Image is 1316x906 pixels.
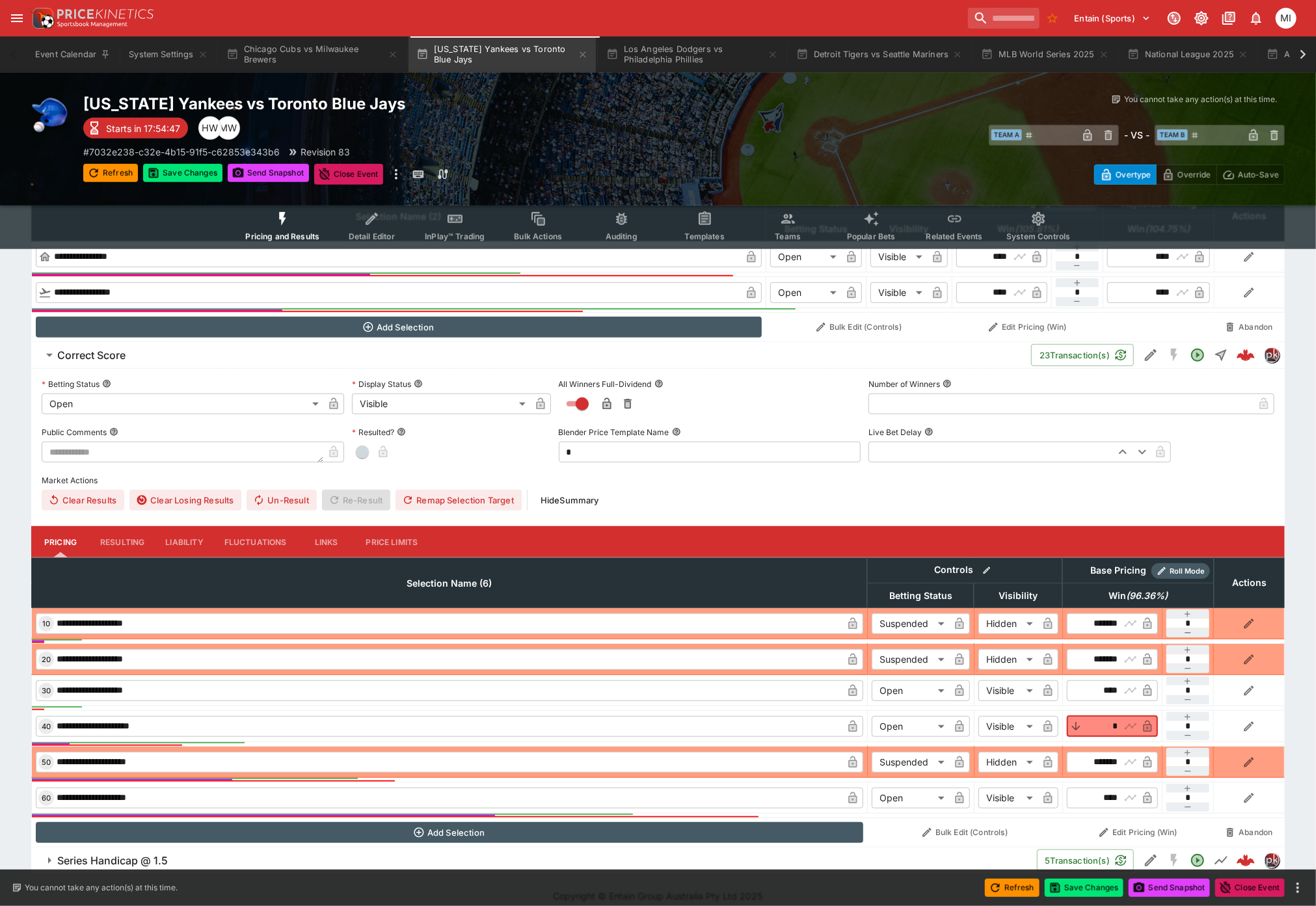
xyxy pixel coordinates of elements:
[1238,168,1279,181] p: Auto-Save
[106,122,180,135] p: Starts in 17:54:47
[217,116,240,140] div: Michael Wilczynski
[102,379,111,388] button: Betting Status
[559,427,669,438] p: Blender Price Template Name
[1186,849,1209,872] button: Open
[121,36,215,73] button: System Settings
[1162,7,1186,30] button: Connected to PK
[514,232,562,241] span: Bulk Actions
[57,854,168,868] h6: Series Handicap @ 1.5
[788,36,971,73] button: Detroit Tigers vs Seattle Mariners
[42,470,1274,490] label: Market Actions
[1006,232,1070,241] span: System Controls
[672,427,681,436] button: Blender Price Template Name
[1276,8,1296,29] div: michael.wilczynski
[1120,36,1256,73] button: National League 2025
[1237,346,1255,364] img: logo-cerberus--red.svg
[870,246,927,267] div: Visible
[235,203,1081,249] div: Event type filters
[83,94,684,114] h2: Copy To Clipboard
[1045,879,1124,897] button: Save Changes
[991,129,1022,140] span: Team A
[943,379,952,388] button: Number of Winners
[1157,129,1188,140] span: Team B
[245,232,319,241] span: Pricing and Results
[409,36,596,73] button: [US_STATE] Yankees vs Toronto Blue Jays
[559,379,652,390] p: All Winners Full-Dividend
[770,282,841,303] div: Open
[42,379,100,390] p: Betting Status
[973,36,1117,73] button: MLB World Series 2025
[1067,8,1159,29] button: Select Tenant
[228,164,309,182] button: Send Snapshot
[1216,165,1285,185] button: Auto-Save
[868,379,940,390] p: Number of Winners
[1272,4,1300,33] button: michael.wilczynski
[978,788,1038,808] div: Visible
[1264,853,1280,868] div: pricekinetics
[1264,347,1280,363] div: pricekinetics
[984,588,1052,604] span: Visibility
[606,232,638,241] span: Auditing
[985,879,1040,897] button: Refresh
[978,649,1038,670] div: Hidden
[770,317,948,338] button: Bulk Edit (Controls)
[871,822,1058,843] button: Bulk Edit (Controls)
[349,232,395,241] span: Detail Editor
[39,686,53,695] span: 30
[1116,168,1151,181] p: Overtype
[143,164,222,182] button: Save Changes
[847,232,896,241] span: Popular Bets
[654,379,664,388] button: All Winners Full-Dividend
[29,5,55,31] img: PriceKinetics Logo
[872,680,949,701] div: Open
[31,847,1037,873] button: Series Handicap @ 1.5
[870,282,927,303] div: Visible
[40,619,53,628] span: 10
[109,427,118,436] button: Public Comments
[352,379,411,390] p: Display Status
[42,490,124,511] button: Clear Results
[1190,853,1205,868] svg: Open
[1126,588,1168,604] em: ( 96.36 %)
[1129,879,1210,897] button: Send Snapshot
[867,558,1062,583] th: Controls
[322,490,390,511] span: Re-Result
[598,36,786,73] button: Los Angeles Dodgers vs Philadelphia Phillies
[392,576,506,591] span: Selection Name (6)
[1094,588,1182,604] span: Win(96.36%)
[39,758,53,767] span: 50
[770,246,841,267] div: Open
[1151,563,1210,579] div: Show/hide Price Roll mode configuration.
[1290,880,1306,896] button: more
[388,164,404,185] button: more
[5,7,29,30] button: open drawer
[1215,879,1285,897] button: Close Event
[39,655,53,664] span: 20
[1233,847,1259,873] a: f8bbe355-ee7b-4915-8a23-dd506bf7a9d0
[1031,344,1134,366] button: 23Transaction(s)
[872,752,949,773] div: Suspended
[1265,853,1279,868] img: pricekinetics
[1139,343,1162,367] button: Edit Detail
[872,716,949,737] div: Open
[155,526,213,557] button: Liability
[1156,165,1216,185] button: Override
[247,490,316,511] span: Un-Result
[968,8,1040,29] input: search
[31,526,90,557] button: Pricing
[57,9,154,19] img: PriceKinetics
[219,36,406,73] button: Chicago Cubs vs Milwaukee Brewers
[297,526,356,557] button: Links
[978,680,1038,701] div: Visible
[39,793,53,803] span: 60
[1237,851,1255,870] img: logo-cerberus--red.svg
[1094,165,1157,185] button: Overtype
[356,526,429,557] button: Price Limits
[414,379,423,388] button: Display Status
[1209,849,1233,872] button: Line
[214,526,297,557] button: Fluctuations
[1244,7,1268,30] button: Notifications
[1217,7,1241,30] button: Documentation
[1265,348,1279,362] img: pricekinetics
[1237,346,1255,364] div: d0335fdf-4f0a-4197-89af-83a70028510b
